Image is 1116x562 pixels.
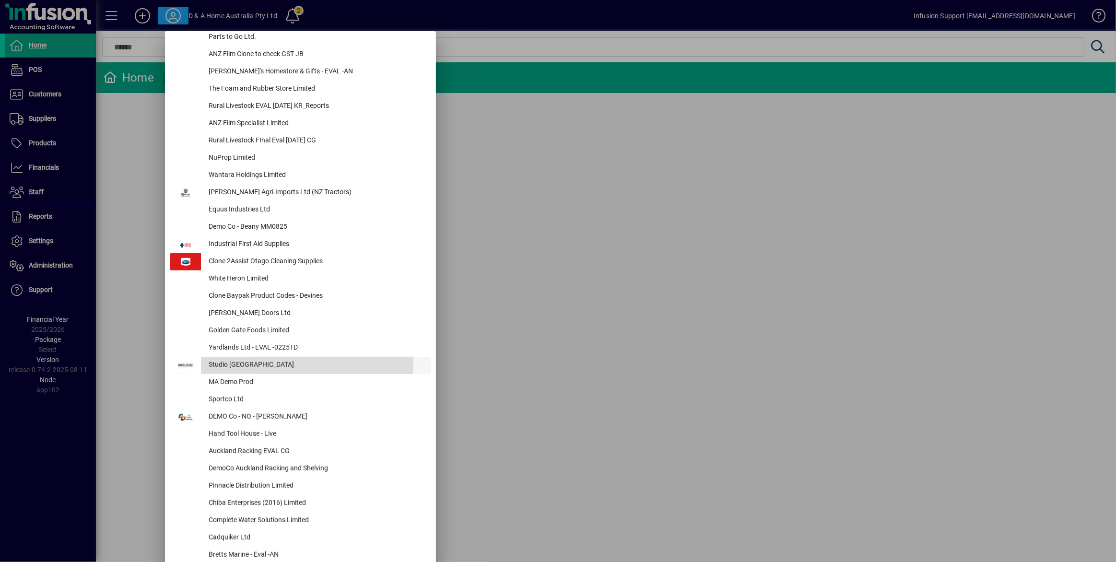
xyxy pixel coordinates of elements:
[170,46,431,63] button: ANZ Film Clone to check GST JB
[201,460,431,478] div: DemoCo Auckland Racking and Shelving
[170,322,431,340] button: Golden Gate Foods Limited
[201,132,431,150] div: Rural Livestock FInal Eval [DATE] CG
[201,426,431,443] div: Hand Tool House - Live
[201,219,431,236] div: Demo Co - Beany MM0825
[170,478,431,495] button: Pinnacle Distribution Limited
[201,357,431,374] div: Studio [GEOGRAPHIC_DATA]
[201,322,431,340] div: Golden Gate Foods Limited
[201,98,431,115] div: Rural Livestock EVAL [DATE] KR_Reports
[170,115,431,132] button: ANZ Film Specialist Limited
[201,409,431,426] div: DEMO Co - NO - [PERSON_NAME]
[201,81,431,98] div: The Foam and Rubber Store Limited
[170,219,431,236] button: Demo Co - Beany MM0825
[170,512,431,529] button: Complete Water Solutions Limited
[201,150,431,167] div: NuProp Limited
[170,253,431,270] button: Clone 2Assist Otago Cleaning Supplies
[170,374,431,391] button: MA Demo Prod
[201,63,431,81] div: [PERSON_NAME]'s Homestore & Gifts - EVAL -AN
[201,478,431,495] div: Pinnacle Distribution Limited
[170,426,431,443] button: Hand Tool House - Live
[201,270,431,288] div: White Heron Limited
[201,253,431,270] div: Clone 2Assist Otago Cleaning Supplies
[201,305,431,322] div: [PERSON_NAME] Doors Ltd
[201,443,431,460] div: Auckland Racking EVAL CG
[201,167,431,184] div: Wantara Holdings Limited
[170,529,431,547] button: Cadquiker Ltd
[170,201,431,219] button: Equus Industries Ltd
[170,443,431,460] button: Auckland Racking EVAL CG
[201,512,431,529] div: Complete Water Solutions Limited
[201,46,431,63] div: ANZ Film Clone to check GST JB
[170,357,431,374] button: Studio [GEOGRAPHIC_DATA]
[201,391,431,409] div: Sportco Ltd
[170,150,431,167] button: NuProp Limited
[170,409,431,426] button: DEMO Co - NO - [PERSON_NAME]
[201,374,431,391] div: MA Demo Prod
[170,81,431,98] button: The Foam and Rubber Store Limited
[201,495,431,512] div: Chiba Enterprises (2016) Limited
[170,495,431,512] button: Chiba Enterprises (2016) Limited
[201,201,431,219] div: Equus Industries Ltd
[170,29,431,46] button: Parts to Go Ltd.
[201,115,431,132] div: ANZ Film Specialist Limited
[170,167,431,184] button: Wantara Holdings Limited
[201,184,431,201] div: [PERSON_NAME] Agri-Imports Ltd (NZ Tractors)
[170,184,431,201] button: [PERSON_NAME] Agri-Imports Ltd (NZ Tractors)
[170,98,431,115] button: Rural Livestock EVAL [DATE] KR_Reports
[170,340,431,357] button: Yardlands Ltd - EVAL -0225TD
[170,391,431,409] button: Sportco Ltd
[170,460,431,478] button: DemoCo Auckland Racking and Shelving
[170,305,431,322] button: [PERSON_NAME] Doors Ltd
[201,236,431,253] div: Industrial First Aid Supplies
[170,270,431,288] button: White Heron Limited
[201,529,431,547] div: Cadquiker Ltd
[170,288,431,305] button: Clone Baypak Product Codes - Devines
[201,288,431,305] div: Clone Baypak Product Codes - Devines
[201,29,431,46] div: Parts to Go Ltd.
[170,236,431,253] button: Industrial First Aid Supplies
[170,132,431,150] button: Rural Livestock FInal Eval [DATE] CG
[170,63,431,81] button: [PERSON_NAME]'s Homestore & Gifts - EVAL -AN
[201,340,431,357] div: Yardlands Ltd - EVAL -0225TD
